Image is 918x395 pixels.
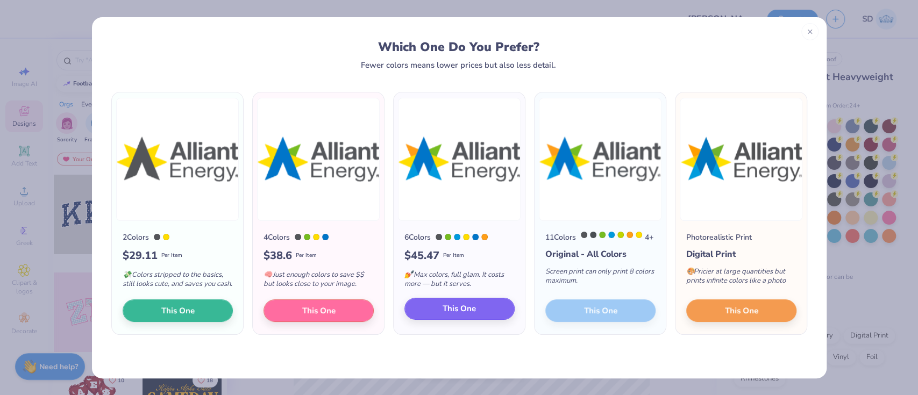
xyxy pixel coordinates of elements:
[686,299,796,322] button: This One
[686,232,752,243] div: Photorealistic Print
[472,234,479,240] div: 3005 C
[404,232,431,243] div: 6 Colors
[680,98,802,221] img: Photorealistic preview
[404,264,515,299] div: Max colors, full glam. It costs more — but it serves.
[636,232,642,238] div: Yellow C
[264,232,290,243] div: 4 Colors
[443,252,464,260] span: Per Item
[398,98,521,221] img: 6 color option
[123,232,149,243] div: 2 Colors
[686,248,796,261] div: Digital Print
[724,304,758,317] span: This One
[545,248,656,261] div: Original - All Colors
[686,267,695,276] span: 🎨
[161,304,194,317] span: This One
[154,234,160,240] div: Cool Gray 11 C
[313,234,319,240] div: Yellow C
[296,252,317,260] span: Per Item
[123,270,131,279] span: 💸
[463,234,469,240] div: Yellow C
[608,232,615,238] div: 2925 C
[116,98,239,221] img: 2 color option
[599,232,606,238] div: 368 C
[302,304,335,317] span: This One
[264,264,374,299] div: Just enough colors to save $$ but looks close to your image.
[454,234,460,240] div: 2925 C
[545,261,656,296] div: Screen print can only print 8 colors maximum.
[264,299,374,322] button: This One
[404,248,439,264] span: $ 45.47
[123,248,158,264] span: $ 29.11
[304,234,310,240] div: 368 C
[161,252,182,260] span: Per Item
[445,234,451,240] div: 368 C
[322,234,329,240] div: 3005 C
[436,234,442,240] div: Cool Gray 11 C
[361,61,556,69] div: Fewer colors means lower prices but also less detail.
[627,232,633,238] div: 1375 C
[404,270,413,279] span: 💅
[581,232,653,243] div: 4 +
[481,234,488,240] div: 1375 C
[545,232,576,243] div: 11 Colors
[264,270,272,279] span: 🧠
[163,234,169,240] div: Yellow C
[404,298,515,320] button: This One
[617,232,624,238] div: 382 C
[123,264,233,299] div: Colors stripped to the basics, still looks cute, and saves you cash.
[257,98,380,221] img: 4 color option
[581,232,587,238] div: Cool Gray 11 C
[264,248,292,264] span: $ 38.6
[539,98,661,221] img: 11 color option
[121,40,796,54] div: Which One Do You Prefer?
[686,261,796,296] div: Pricier at large quantities but prints infinite colors like a photo
[590,232,596,238] div: 7540 C
[443,303,476,315] span: This One
[295,234,301,240] div: Cool Gray 11 C
[123,299,233,322] button: This One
